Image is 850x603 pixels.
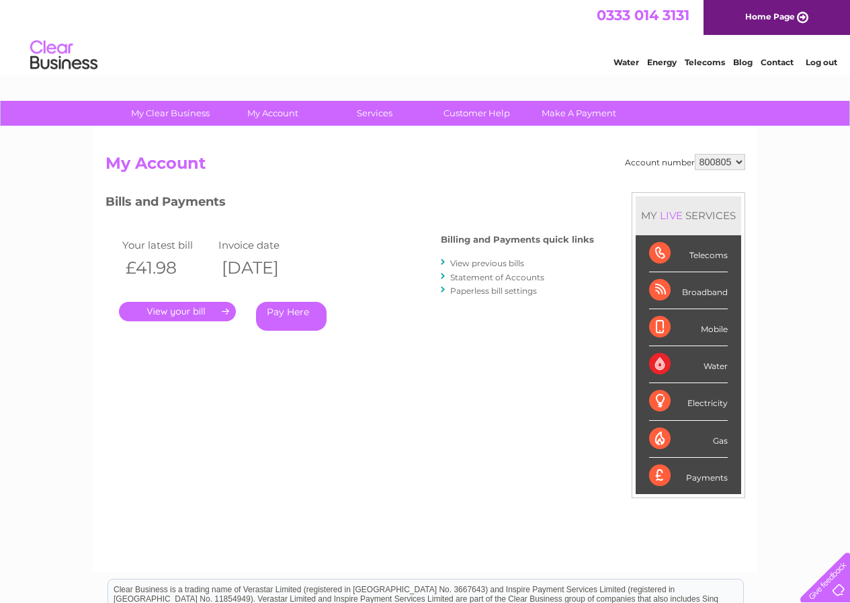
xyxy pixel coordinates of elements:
a: My Clear Business [115,101,226,126]
a: Blog [733,57,753,67]
div: Payments [649,458,728,494]
a: Paperless bill settings [450,286,537,296]
div: Account number [625,154,745,170]
h3: Bills and Payments [105,192,594,216]
td: Your latest bill [119,236,216,254]
a: Telecoms [685,57,725,67]
div: Electricity [649,383,728,420]
h2: My Account [105,154,745,179]
a: Water [613,57,639,67]
a: Energy [647,57,677,67]
a: 0333 014 3131 [597,7,689,24]
a: Pay Here [256,302,327,331]
div: Broadband [649,272,728,309]
h4: Billing and Payments quick links [441,235,594,245]
a: Log out [806,57,837,67]
a: Contact [761,57,794,67]
a: Customer Help [421,101,532,126]
div: Mobile [649,309,728,346]
td: Invoice date [215,236,312,254]
div: Telecoms [649,235,728,272]
a: Statement of Accounts [450,272,544,282]
a: Services [319,101,430,126]
th: £41.98 [119,254,216,282]
div: Clear Business is a trading name of Verastar Limited (registered in [GEOGRAPHIC_DATA] No. 3667643... [108,7,743,65]
div: Gas [649,421,728,458]
a: My Account [217,101,328,126]
div: LIVE [657,209,685,222]
img: logo.png [30,35,98,76]
a: Make A Payment [523,101,634,126]
div: MY SERVICES [636,196,741,235]
a: . [119,302,236,321]
a: View previous bills [450,258,524,268]
div: Water [649,346,728,383]
th: [DATE] [215,254,312,282]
